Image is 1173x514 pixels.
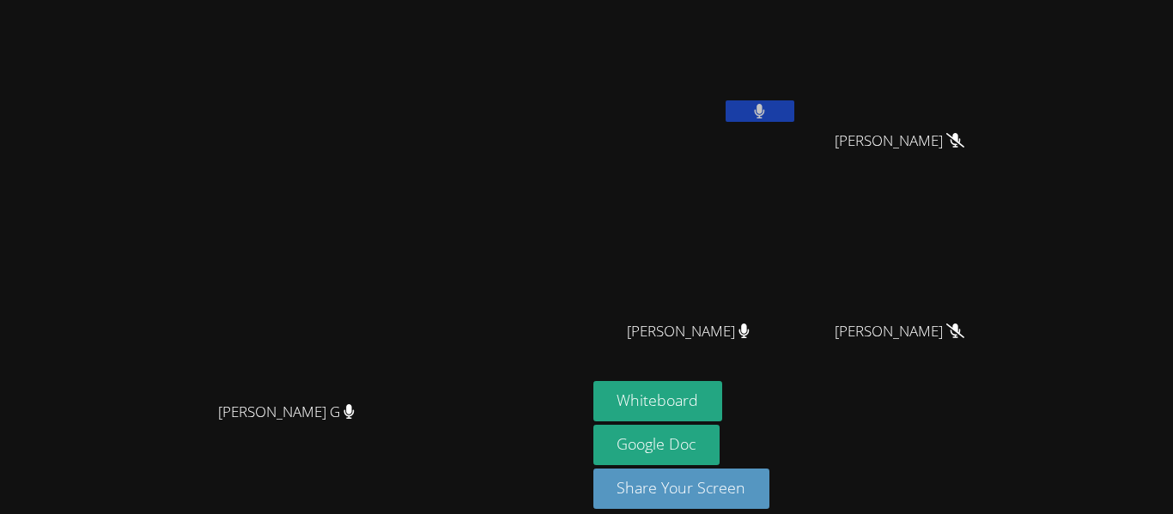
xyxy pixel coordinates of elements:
span: [PERSON_NAME] [835,129,964,154]
span: [PERSON_NAME] [835,319,964,344]
button: Whiteboard [593,381,723,421]
button: Share Your Screen [593,469,770,509]
span: [PERSON_NAME] G [218,400,355,425]
span: [PERSON_NAME] [627,319,750,344]
a: Google Doc [593,425,720,465]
